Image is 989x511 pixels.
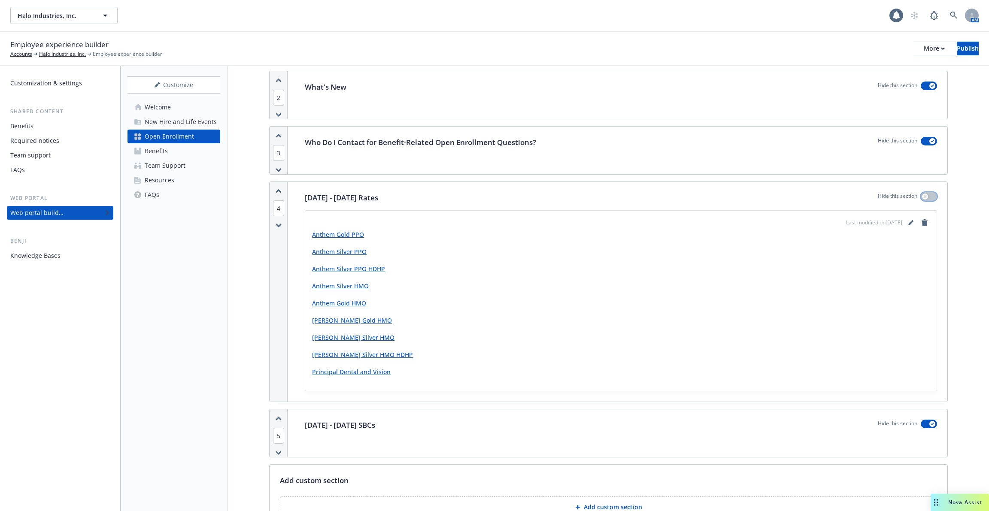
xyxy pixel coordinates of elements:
[273,93,284,102] button: 2
[312,299,366,307] a: Anthem Gold HMO
[273,431,284,440] button: 5
[18,11,92,20] span: Halo Industries, Inc.
[39,50,86,58] a: Halo Industries, Inc.
[7,134,113,148] a: Required notices
[312,265,385,273] a: Anthem Silver PPO HDHP
[127,76,220,94] button: Customize
[7,249,113,263] a: Knowledge Bases
[7,107,113,116] div: Shared content
[305,137,536,148] p: Who Do I Contact for Benefit-Related Open Enrollment Questions?
[10,249,61,263] div: Knowledge Bases
[305,420,375,431] p: [DATE] - [DATE] SBCs
[7,76,113,90] a: Customization & settings
[312,316,392,324] a: [PERSON_NAME] Gold HMO
[919,218,930,228] a: remove
[127,115,220,129] a: New Hire and Life Events
[7,163,113,177] a: FAQs
[312,282,369,290] a: Anthem Silver HMO
[273,204,284,213] button: 4
[312,230,364,239] a: Anthem Gold PPO
[906,7,923,24] a: Start snowing
[10,39,109,50] span: Employee experience builder
[145,159,185,172] div: Team Support
[846,219,902,227] span: Last modified on [DATE]
[312,333,394,342] a: [PERSON_NAME] Silver HMO
[145,188,159,202] div: FAQs
[145,173,174,187] div: Resources
[878,82,917,93] p: Hide this section
[273,148,284,157] button: 3
[7,206,113,220] a: Web portal builder
[145,144,168,158] div: Benefits
[127,77,220,93] div: Customize
[305,82,346,93] p: What's New
[931,494,941,511] div: Drag to move
[7,237,113,245] div: Benji
[7,194,113,203] div: Web portal
[878,420,917,431] p: Hide this section
[10,134,59,148] div: Required notices
[10,76,82,90] div: Customization & settings
[127,130,220,143] a: Open Enrollment
[312,351,413,359] a: [PERSON_NAME] Silver HMO HDHP
[273,200,284,216] span: 4
[127,173,220,187] a: Resources
[878,192,917,203] p: Hide this section
[145,100,171,114] div: Welcome
[127,100,220,114] a: Welcome
[878,137,917,148] p: Hide this section
[945,7,962,24] a: Search
[273,145,284,161] span: 3
[925,7,943,24] a: Report a Bug
[145,130,194,143] div: Open Enrollment
[312,368,391,376] a: Principal Dental and Vision
[127,188,220,202] a: FAQs
[145,115,217,129] div: New Hire and Life Events
[273,428,284,444] span: 5
[7,119,113,133] a: Benefits
[10,119,33,133] div: Benefits
[957,42,979,55] button: Publish
[906,218,916,228] a: editPencil
[931,494,989,511] button: Nova Assist
[273,90,284,106] span: 2
[312,248,367,256] a: Anthem Silver PPO
[924,42,945,55] div: More
[127,159,220,172] a: Team Support
[10,148,51,162] div: Team support
[7,148,113,162] a: Team support
[10,7,118,24] button: Halo Industries, Inc.
[305,192,378,203] p: [DATE] - [DATE] Rates
[10,163,25,177] div: FAQs
[280,475,349,486] p: Add custom section
[10,206,64,220] div: Web portal builder
[127,144,220,158] a: Benefits
[913,42,955,55] button: More
[10,50,32,58] a: Accounts
[948,499,982,506] span: Nova Assist
[93,50,162,58] span: Employee experience builder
